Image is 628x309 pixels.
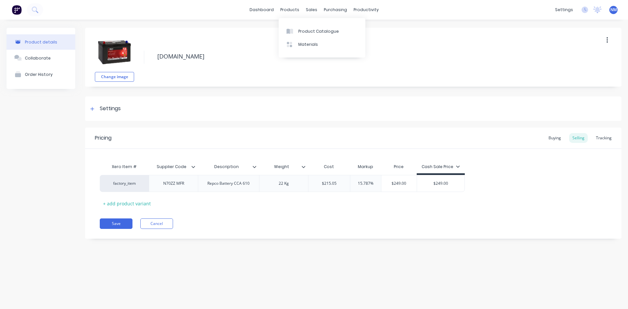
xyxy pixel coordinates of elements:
[246,5,277,15] a: dashboard
[98,36,131,69] img: file
[381,160,417,173] div: Price
[350,160,381,173] div: Markup
[140,218,173,229] button: Cancel
[202,179,255,188] div: Repco Battery CCA 610
[149,159,194,175] div: Supplier Code
[25,72,53,77] div: Order History
[279,25,365,38] a: Product Catalogue
[198,159,255,175] div: Description
[106,180,142,186] div: factory_item
[198,160,259,173] div: Description
[303,5,321,15] div: sales
[100,160,149,173] div: Xero Item #
[569,133,588,143] div: Selling
[308,175,350,192] div: $215.05
[157,179,190,188] div: N70ZZ MFR
[259,160,308,173] div: Weight
[350,5,382,15] div: productivity
[100,175,465,192] div: factory_itemN70ZZ MFRRepco Battery CCA 61022 Kg$215.0515.787%$249.00$249.00
[95,134,112,142] div: Pricing
[95,33,134,82] div: fileChange image
[545,133,564,143] div: Buying
[7,50,75,66] button: Collaborate
[25,56,51,60] div: Collaborate
[610,7,617,13] span: NM
[154,49,567,64] textarea: [DOMAIN_NAME]
[552,5,576,15] div: settings
[277,5,303,15] div: products
[100,198,154,209] div: + add product variant
[349,175,382,192] div: 15.787%
[593,133,615,143] div: Tracking
[259,159,304,175] div: Weight
[7,34,75,50] button: Product details
[100,218,132,229] button: Save
[149,160,198,173] div: Supplier Code
[298,42,318,47] div: Materials
[7,66,75,82] button: Order History
[25,40,57,44] div: Product details
[298,28,339,34] div: Product Catalogue
[279,38,365,51] a: Materials
[422,164,460,170] div: Cash Sale Price
[100,105,121,113] div: Settings
[381,175,417,192] div: $249.00
[267,179,300,188] div: 22 Kg
[308,160,350,173] div: Cost
[12,5,22,15] img: Factory
[321,5,350,15] div: purchasing
[95,72,134,82] button: Change image
[417,175,465,192] div: $249.00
